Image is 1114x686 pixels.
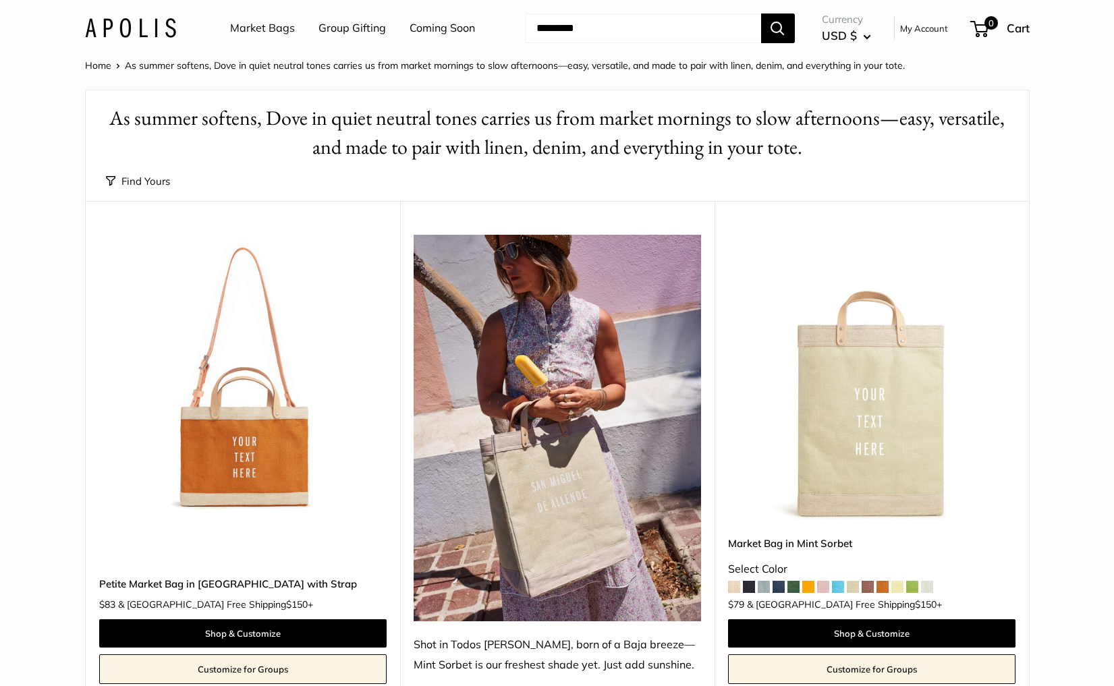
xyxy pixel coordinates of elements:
[318,18,386,38] a: Group Gifting
[822,25,871,47] button: USD $
[118,600,313,609] span: & [GEOGRAPHIC_DATA] Free Shipping +
[728,559,1015,579] div: Select Color
[414,635,701,675] div: Shot in Todos [PERSON_NAME], born of a Baja breeze—Mint Sorbet is our freshest shade yet. Just ad...
[972,18,1030,39] a: 0 Cart
[106,172,170,191] button: Find Yours
[728,619,1015,648] a: Shop & Customize
[99,598,115,610] span: $83
[822,10,871,29] span: Currency
[99,235,387,522] a: Petite Market Bag in Cognac with StrapPetite Market Bag in Cognac with Strap
[410,18,475,38] a: Coming Soon
[99,235,387,522] img: Petite Market Bag in Cognac with Strap
[984,16,997,30] span: 0
[728,598,744,610] span: $79
[1007,21,1030,35] span: Cart
[99,654,387,684] a: Customize for Groups
[85,18,176,38] img: Apolis
[85,57,905,74] nav: Breadcrumb
[900,20,948,36] a: My Account
[915,598,937,610] span: $150
[761,13,795,43] button: Search
[747,600,942,609] span: & [GEOGRAPHIC_DATA] Free Shipping +
[230,18,295,38] a: Market Bags
[728,536,1015,551] a: Market Bag in Mint Sorbet
[286,598,308,610] span: $150
[85,59,111,72] a: Home
[414,235,701,621] img: Shot in Todos Santos, born of a Baja breeze—Mint Sorbet is our freshest shade yet. Just add sunsh...
[526,13,761,43] input: Search...
[728,235,1015,522] a: Market Bag in Mint SorbetMarket Bag in Mint Sorbet
[125,59,905,72] span: As summer softens, Dove in quiet neutral tones carries us from market mornings to slow afternoons...
[106,104,1009,162] h1: As summer softens, Dove in quiet neutral tones carries us from market mornings to slow afternoons...
[822,28,857,42] span: USD $
[99,619,387,648] a: Shop & Customize
[728,235,1015,522] img: Market Bag in Mint Sorbet
[99,576,387,592] a: Petite Market Bag in [GEOGRAPHIC_DATA] with Strap
[728,654,1015,684] a: Customize for Groups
